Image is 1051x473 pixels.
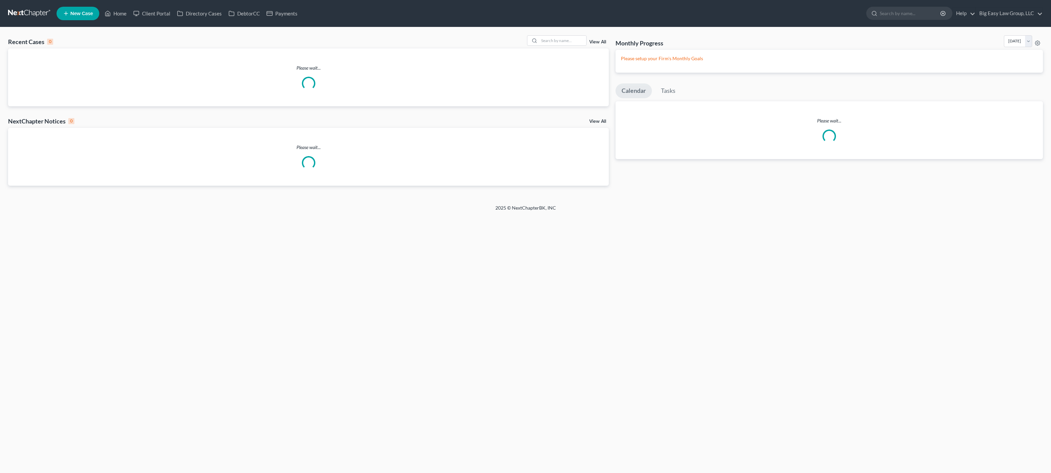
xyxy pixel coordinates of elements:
a: Calendar [616,83,652,98]
span: New Case [70,11,93,16]
p: Please wait... [8,65,609,71]
div: 2025 © NextChapterBK, INC [334,205,717,217]
a: DebtorCC [225,7,263,20]
div: Recent Cases [8,38,53,46]
a: Payments [263,7,301,20]
div: 0 [68,118,74,124]
p: Please wait... [8,144,609,151]
h3: Monthly Progress [616,39,663,47]
input: Search by name... [880,7,941,20]
p: Please wait... [616,117,1043,124]
a: Directory Cases [174,7,225,20]
a: Big Easy Law Group, LLC [976,7,1043,20]
div: NextChapter Notices [8,117,74,125]
a: View All [589,40,606,44]
a: Client Portal [130,7,174,20]
a: View All [589,119,606,124]
a: Help [953,7,975,20]
a: Tasks [655,83,681,98]
input: Search by name... [539,36,586,45]
div: 0 [47,39,53,45]
p: Please setup your Firm's Monthly Goals [621,55,1038,62]
a: Home [101,7,130,20]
